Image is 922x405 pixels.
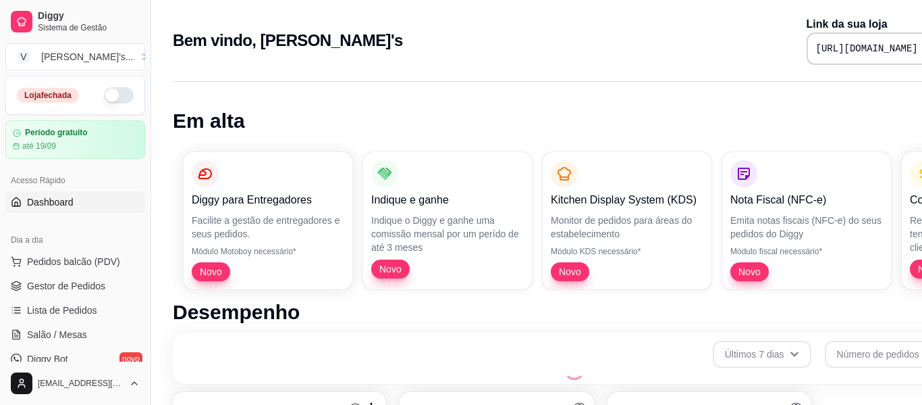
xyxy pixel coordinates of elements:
span: Sistema de Gestão [38,22,140,33]
span: Pedidos balcão (PDV) [27,255,120,268]
a: Gestor de Pedidos [5,275,145,297]
div: Loading [564,358,585,380]
a: Período gratuitoaté 19/09 [5,120,145,159]
pre: [URL][DOMAIN_NAME] [816,42,918,55]
p: Emita notas fiscais (NFC-e) do seus pedidos do Diggy [730,214,883,241]
span: Novo [733,265,766,279]
p: Diggy para Entregadores [192,192,344,208]
button: Diggy para EntregadoresFacilite a gestão de entregadores e seus pedidos.Módulo Motoboy necessário... [184,152,352,289]
span: [EMAIL_ADDRESS][DOMAIN_NAME] [38,378,124,389]
span: Novo [194,265,227,279]
span: Diggy [38,10,140,22]
a: Salão / Mesas [5,324,145,346]
a: Dashboard [5,191,145,213]
span: Novo [374,262,407,276]
div: Acesso Rápido [5,170,145,191]
div: Loja fechada [17,88,79,103]
article: Período gratuito [25,128,88,138]
button: Indique e ganheIndique o Diggy e ganhe uma comissão mensal por um perído de até 3 mesesNovo [363,152,532,289]
span: Diggy Bot [27,352,68,366]
h2: Bem vindo, [PERSON_NAME]'s [173,30,403,51]
p: Módulo fiscal necessário* [730,246,883,257]
p: Módulo Motoboy necessário* [192,246,344,257]
button: Kitchen Display System (KDS)Monitor de pedidos para áreas do estabelecimentoMódulo KDS necessário... [543,152,711,289]
p: Indique e ganhe [371,192,524,208]
a: Lista de Pedidos [5,300,145,321]
span: Salão / Mesas [27,328,87,341]
a: Diggy Botnovo [5,348,145,370]
span: Novo [553,265,587,279]
button: Pedidos balcão (PDV) [5,251,145,272]
span: Dashboard [27,195,74,209]
p: Módulo KDS necessário* [551,246,703,257]
span: Gestor de Pedidos [27,279,105,293]
span: Lista de Pedidos [27,304,97,317]
article: até 19/09 [22,141,56,151]
a: DiggySistema de Gestão [5,5,145,38]
p: Nota Fiscal (NFC-e) [730,192,883,208]
p: Kitchen Display System (KDS) [551,192,703,208]
p: Monitor de pedidos para áreas do estabelecimento [551,214,703,241]
button: Nota Fiscal (NFC-e)Emita notas fiscais (NFC-e) do seus pedidos do DiggyMódulo fiscal necessário*Novo [722,152,891,289]
button: Alterar Status [104,87,134,103]
button: Select a team [5,43,145,70]
span: V [17,50,30,64]
div: [PERSON_NAME]'s ... [41,50,133,64]
p: Facilite a gestão de entregadores e seus pedidos. [192,214,344,241]
button: Últimos 7 dias [713,341,811,368]
p: Indique o Diggy e ganhe uma comissão mensal por um perído de até 3 meses [371,214,524,254]
button: [EMAIL_ADDRESS][DOMAIN_NAME] [5,367,145,400]
div: Dia a dia [5,229,145,251]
